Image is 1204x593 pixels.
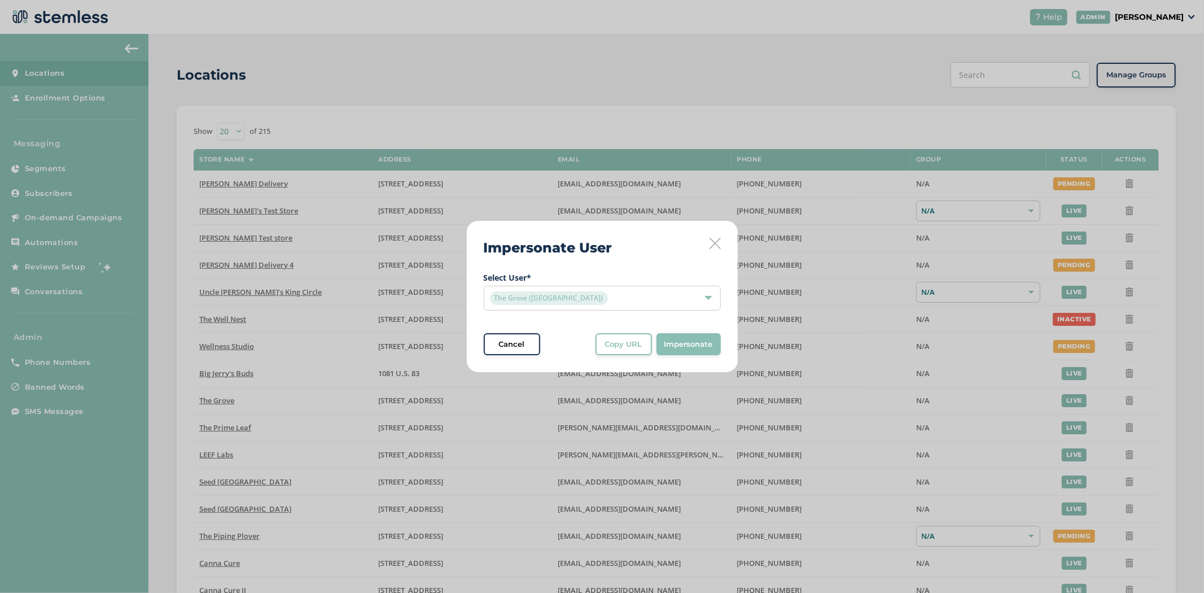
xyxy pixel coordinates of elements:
[596,333,652,356] button: Copy URL
[484,333,540,356] button: Cancel
[656,333,721,356] button: Impersonate
[490,291,608,305] span: The Grove ([GEOGRAPHIC_DATA])
[499,339,525,350] span: Cancel
[605,339,642,350] span: Copy URL
[1148,539,1204,593] iframe: Chat Widget
[484,272,721,284] label: Select User
[664,339,713,350] span: Impersonate
[484,238,612,258] h2: Impersonate User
